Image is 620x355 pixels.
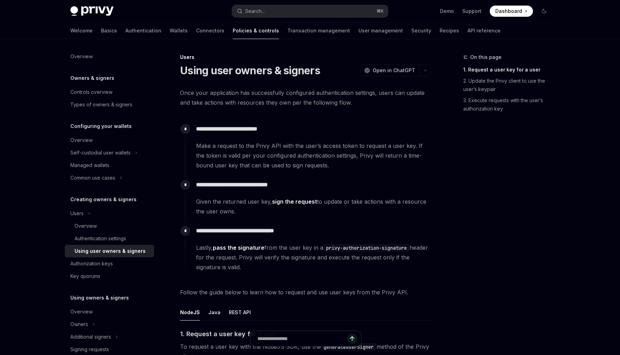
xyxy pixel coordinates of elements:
[377,8,384,14] span: ⌘ K
[70,195,137,204] h5: Creating owners & signers
[70,122,132,130] h5: Configuring your wallets
[75,247,146,255] div: Using user owners & signers
[440,8,454,15] a: Demo
[70,100,132,109] div: Types of owners & signers
[65,257,154,270] a: Authorization keys
[70,52,93,61] div: Overview
[65,86,154,98] a: Controls overview
[101,22,117,39] a: Basics
[196,197,431,216] span: Given the returned user key, to update or take actions with a resource the user owns.
[70,259,113,268] div: Authorization keys
[65,134,154,146] a: Overview
[213,244,264,251] a: pass the signature
[65,305,154,318] a: Overview
[65,245,154,257] a: Using user owners & signers
[463,95,555,114] a: 3. Execute requests with the user’s authorization key
[70,22,93,39] a: Welcome
[65,232,154,245] a: Authentication settings
[70,209,84,218] div: Users
[462,8,481,15] a: Support
[229,304,251,320] button: REST API
[360,65,419,76] button: Open in ChatGPT
[70,161,109,169] div: Managed wallets
[180,64,320,77] h1: Using user owners & signers
[495,8,522,15] span: Dashboard
[70,74,114,82] h5: Owners & signers
[65,220,154,232] a: Overview
[233,22,279,39] a: Policies & controls
[70,294,129,302] h5: Using owners & signers
[65,50,154,63] a: Overview
[70,272,100,280] div: Key quorums
[65,159,154,172] a: Managed wallets
[373,67,415,74] span: Open in ChatGPT
[70,6,114,16] img: dark logo
[125,22,161,39] a: Authentication
[70,136,93,144] div: Overview
[180,304,200,320] button: NodeJS
[196,22,224,39] a: Connectors
[170,22,188,39] a: Wallets
[70,345,109,354] div: Signing requests
[411,22,431,39] a: Security
[232,5,388,17] button: Search...⌘K
[347,334,357,343] button: Send message
[470,53,502,61] span: On this page
[196,243,431,272] span: Lastly, from the user key in a header for the request. Privy will verify the signature and execut...
[467,22,501,39] a: API reference
[180,287,431,297] span: Follow the guide below to learn how to request and use user keys from the Privy API.
[70,174,115,182] div: Common use cases
[65,270,154,282] a: Key quorums
[70,88,113,96] div: Controls overview
[440,22,459,39] a: Recipes
[70,149,131,157] div: Self-custodial user wallets
[70,333,111,341] div: Additional signers
[463,75,555,95] a: 2. Update the Privy client to use the user’s keypair
[65,98,154,111] a: Types of owners & signers
[323,244,410,252] code: privy-authorization-signature
[196,141,431,170] span: Make a request to the Privy API with the user’s access token to request a user key. If the token ...
[75,234,126,243] div: Authentication settings
[287,22,350,39] a: Transaction management
[75,222,97,230] div: Overview
[463,64,555,75] a: 1. Request a user key for a user
[490,6,533,17] a: Dashboard
[538,6,550,17] button: Toggle dark mode
[358,22,403,39] a: User management
[180,88,431,107] span: Once your application has successfully configured authentication settings, users can update and t...
[70,308,93,316] div: Overview
[245,7,265,15] div: Search...
[180,54,431,61] div: Users
[272,198,317,205] a: sign the request
[208,304,220,320] button: Java
[70,320,88,328] div: Owners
